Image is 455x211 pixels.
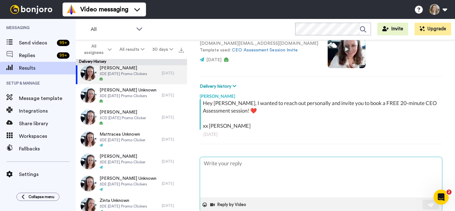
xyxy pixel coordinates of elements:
span: 3DE [DATE] Promo Clickers [100,182,156,187]
div: [DATE] [162,181,184,186]
div: [DATE] [162,159,184,164]
img: 3955e5a9-d868-4f9b-abc3-84e739eca106-thumb.jpg [81,132,96,147]
span: Mattracea Unknown [100,131,145,138]
button: All results [116,44,149,55]
span: Fallbacks [19,145,76,153]
a: [PERSON_NAME] Unknown3DE [DATE] Promo Clickers[DATE] [76,84,187,106]
span: 3DE [DATE] Promo Clickers [100,93,156,98]
div: 99 + [57,40,70,46]
span: All assignees [81,43,106,56]
div: [DATE] [162,115,184,120]
span: Workspaces [19,132,76,140]
div: [DATE] [162,71,184,76]
button: Delivery history [200,83,238,90]
div: Delivery History [76,59,187,65]
img: 2b21c6a9-4fd3-4624-b9fc-8025e382b5dc-thumb.jpg [81,154,96,169]
div: 99 + [57,52,70,59]
span: All [91,26,133,33]
img: send-white.svg [428,202,435,207]
img: vm-color.svg [66,4,76,15]
span: Results [19,64,76,72]
iframe: Intercom live chat [434,190,449,205]
span: [PERSON_NAME] Unknown [100,87,156,93]
div: [DATE] [162,137,184,142]
div: [DATE] [162,93,184,98]
a: [PERSON_NAME]3DE [DATE] Promo Clicker[DATE] [76,150,187,173]
span: Settings [19,171,76,178]
p: [DOMAIN_NAME][EMAIL_ADDRESS][DOMAIN_NAME] Template used: [200,40,318,54]
img: export.svg [179,48,184,53]
span: Share library [19,120,76,127]
div: [DATE] [162,203,184,208]
span: Send videos [19,39,54,47]
button: Upgrade [415,23,451,35]
button: Reply by Video [209,200,248,209]
a: [PERSON_NAME] Unknown3DE [DATE] Promo Clickers[DATE] [76,173,187,195]
span: Replies [19,52,54,59]
span: [PERSON_NAME] [100,153,145,160]
span: Zinta Unknown [100,197,147,204]
a: [PERSON_NAME]3CD [DATE] Promo Clicker[DATE] [76,106,187,128]
span: 3CD [DATE] Promo Clicker [100,115,146,120]
div: Hey [PERSON_NAME], I wanted to reach out personally and invite you to book a FREE 20-minute CEO A... [203,99,441,130]
img: 84e8ee66-1565-4618-8495-94853713e771-thumb.jpg [81,87,96,103]
button: Invite [377,23,408,35]
span: Video messaging [80,5,128,14]
a: CEO Assessment Session Invite [232,48,298,52]
span: Integrations [19,107,76,115]
button: Export all results that match these filters now. [177,45,186,54]
span: 3DE [DATE] Promo Clicker [100,160,145,165]
span: 2 [446,190,452,195]
button: All assignees [77,41,116,58]
span: Message template [19,95,76,102]
span: 3DE [DATE] Promo Clickers [100,204,147,209]
button: 30 days [148,44,177,55]
span: [PERSON_NAME] [100,65,147,71]
a: [PERSON_NAME]3DE [DATE] Promo Clickers[DATE] [76,62,187,84]
span: [PERSON_NAME] [100,109,146,115]
img: bj-logo-header-white.svg [8,5,55,14]
img: e12c2603-6440-4d49-b63c-7b04c191e7a4-thumb.jpg [81,176,96,191]
div: [DATE] [203,131,439,138]
span: Collapse menu [28,194,54,199]
span: [PERSON_NAME] Unknown [100,175,156,182]
button: Collapse menu [16,193,59,201]
span: 3DE [DATE] Promo Clickers [100,71,147,76]
a: Mattracea Unknown3DE [DATE] Promo Clicker[DATE] [76,128,187,150]
span: 3DE [DATE] Promo Clicker [100,138,145,143]
div: [PERSON_NAME] [200,90,442,99]
img: b82ce739-0055-4193-8177-17e38363a672-thumb.jpg [81,109,96,125]
img: 4fa9bea9-1f9c-408c-9681-ccbcf016e604-thumb.jpg [81,65,96,81]
span: [DATE] [206,58,221,62]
